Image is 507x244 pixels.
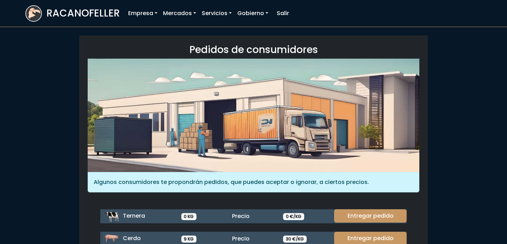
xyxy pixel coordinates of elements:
[274,6,292,20] a: Salir
[105,209,119,223] img: ternera.png
[181,213,197,220] span: 0 KG
[228,235,279,243] div: Precio
[283,213,304,220] span: 0 €/KG
[88,59,419,172] img: orders.jpg
[228,212,279,220] div: Precio
[25,4,120,24] a: RACANOFELLER
[88,44,419,56] h3: Pedidos de consumidores
[46,7,120,19] h3: RACANOFELLER
[181,236,197,243] span: 9 KG
[123,234,141,242] span: Cerdo
[199,6,234,20] a: Servicios
[88,172,419,192] div: Algunos consumidores te propondrán pedidos, que puedes aceptar o ignorar, a ciertos precios.
[283,236,307,243] span: 30 €/KG
[234,6,271,20] a: Gobierno
[125,6,160,20] a: Empresa
[160,6,199,20] a: Mercados
[26,6,41,19] img: logoracarojo.png
[123,212,145,220] span: Ternera
[334,209,407,223] a: Entregar pedido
